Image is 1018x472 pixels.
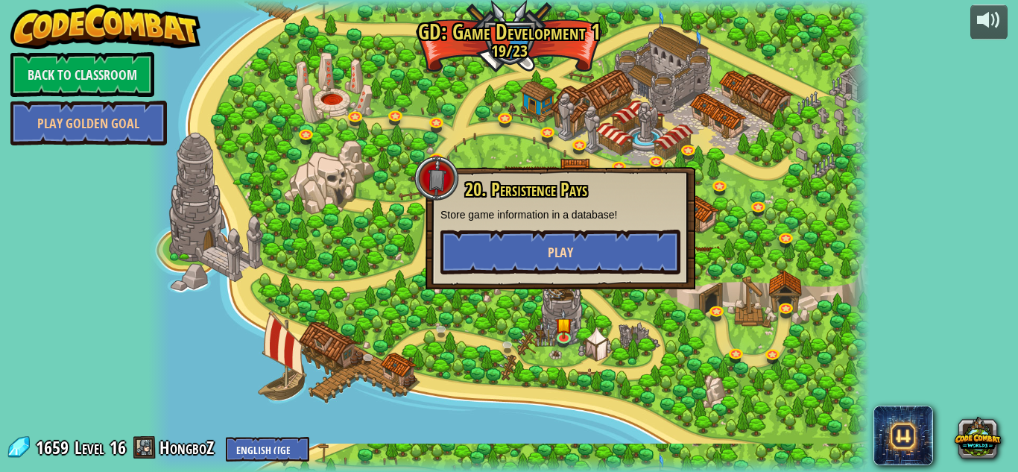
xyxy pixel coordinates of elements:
[555,309,572,339] img: level-banner-started.png
[440,230,680,274] button: Play
[440,207,680,222] p: Store game information in a database!
[36,435,73,459] span: 1659
[10,52,154,97] a: Back to Classroom
[10,4,201,49] img: CodeCombat - Learn how to code by playing a game
[159,435,218,459] a: HongboZ
[465,177,587,202] span: 20. Persistence Pays
[75,435,104,460] span: Level
[970,4,1008,40] button: Adjust volume
[10,101,167,145] a: Play Golden Goal
[548,243,573,262] span: Play
[110,435,126,459] span: 16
